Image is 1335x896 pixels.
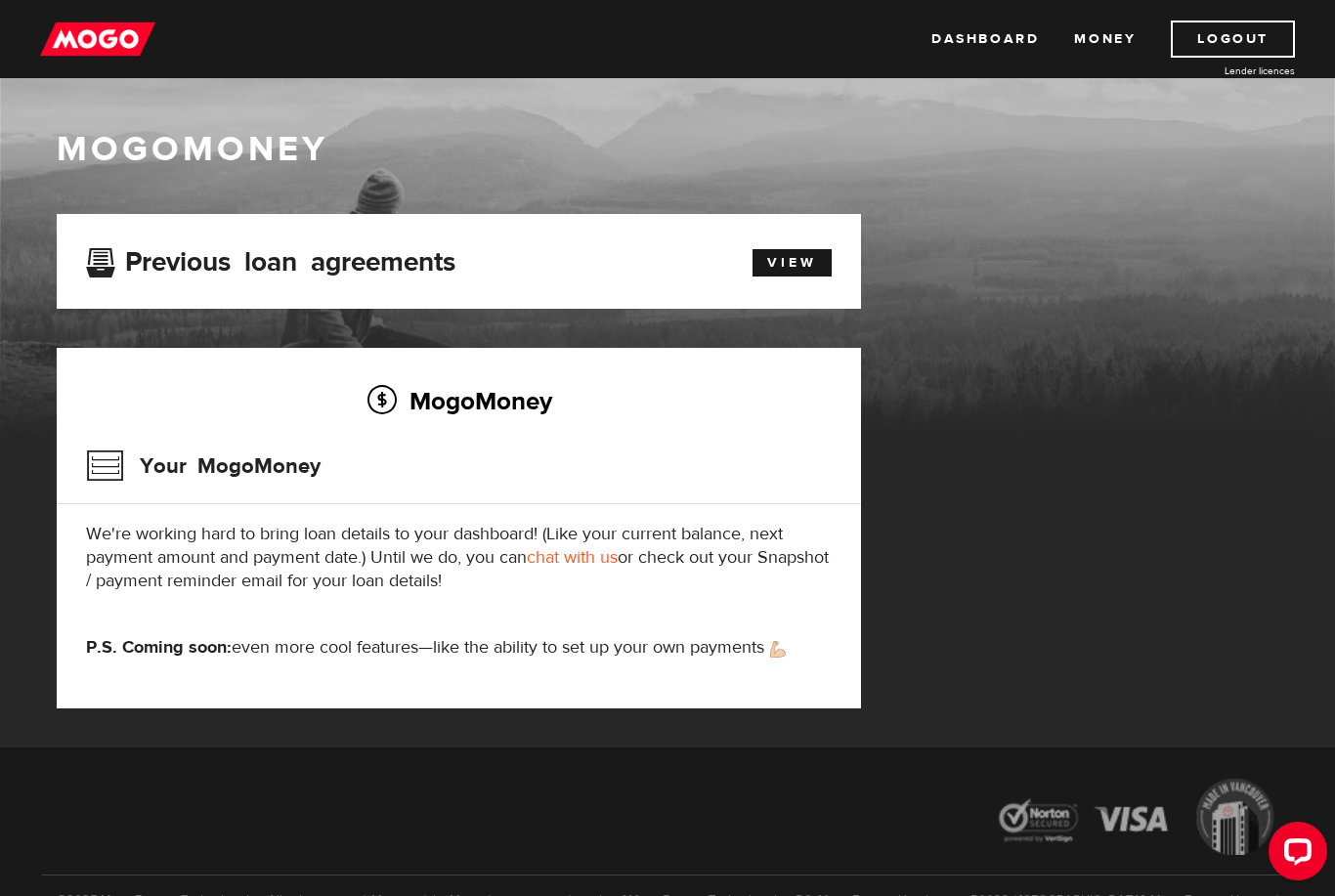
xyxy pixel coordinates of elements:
a: Dashboard [931,21,1039,58]
h3: Your MogoMoney [86,441,321,491]
iframe: LiveChat chat widget [1253,814,1335,896]
a: Lender licences [1148,64,1295,78]
img: mogo_logo-11ee424be714fa7cbb0f0f49df9e16ec.png [40,21,155,58]
a: View [753,249,832,277]
strong: P.S. Coming soon: [86,636,232,659]
h2: MogoMoney [86,380,832,421]
img: legal-icons-92a2ffecb4d32d839781d1b4e4802d7b.png [980,764,1293,875]
p: even more cool features—like the ability to set up your own payments [86,636,832,660]
h1: MogoMoney [57,129,1278,170]
h3: Previous loan agreements [86,246,455,272]
p: We're working hard to bring loan details to your dashboard! (Like your current balance, next paym... [86,523,832,593]
a: chat with us [527,546,618,569]
a: Money [1074,21,1136,58]
img: strong arm emoji [770,641,786,658]
a: Logout [1171,21,1295,58]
